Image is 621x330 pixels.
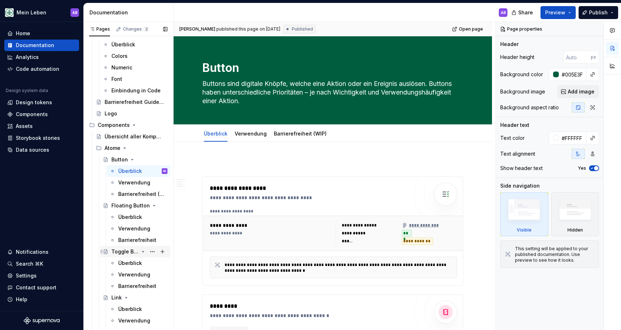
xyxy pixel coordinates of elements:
a: Home [4,28,79,39]
a: ÜberblickAB [107,165,170,177]
span: Published [292,26,313,32]
div: Background aspect ratio [500,104,559,111]
div: Einbindung in Code [111,87,161,94]
div: Überblick [118,168,142,175]
div: Logo [105,110,117,117]
div: Colors [111,52,128,60]
div: Verwendung [232,126,270,141]
span: Open page [459,26,483,32]
div: Button [111,156,128,163]
input: Auto [563,51,591,64]
a: Floating Button [100,200,170,211]
div: Header text [500,122,529,129]
div: Barrierefreiheit Guidelines [105,98,164,106]
input: Auto [559,68,586,81]
div: Storybook stories [16,134,60,142]
div: Verwendung [118,225,150,232]
div: Überblick [201,126,230,141]
a: Logo [93,108,170,119]
a: Verwendung [235,130,267,137]
div: Documentation [16,42,54,49]
span: Publish [589,9,608,16]
a: Components [4,109,79,120]
a: Verwendung [107,269,170,280]
div: Verwendung [118,317,150,324]
p: px [591,54,596,60]
div: Font [111,75,122,83]
div: Pages [89,26,110,32]
a: Barrierefreiheit [107,280,170,292]
div: Home [16,30,30,37]
div: Documentation [89,9,170,16]
a: Übersicht aller Komponenten [93,131,170,142]
a: Storybook stories [4,132,79,144]
div: Floating Button [111,202,150,209]
div: Übersicht aller Komponenten [105,133,164,140]
div: Components [16,111,48,118]
div: This setting will be applied to your published documentation. Use preview to see how it looks. [515,246,594,263]
div: Barrierefreiheit (WIP) [118,191,166,198]
div: Header height [500,54,534,61]
div: Barrierefreiheit [118,237,156,244]
button: Share [508,6,538,19]
a: Einbindung in Code [100,85,170,96]
a: Numeric [100,62,170,73]
label: Yes [578,165,586,171]
button: Add image [557,85,599,98]
a: Analytics [4,51,79,63]
a: Überblick [107,211,170,223]
button: Preview [540,6,576,19]
span: [PERSON_NAME] [179,26,215,32]
div: Code automation [16,65,59,73]
a: Verwendung [107,223,170,234]
div: Verwendung [118,271,150,278]
div: Data sources [16,146,49,153]
div: Header [500,41,519,48]
button: Publish [579,6,618,19]
div: AB [163,168,166,175]
a: Toggle Button [100,246,170,257]
button: Search ⌘K [4,258,79,270]
div: Assets [16,123,33,130]
div: Changes [123,26,149,32]
button: Mein LebenAB [1,5,82,20]
a: Barrierefreiheit (WIP) [107,188,170,200]
div: Show header text [500,165,543,172]
div: Visible [500,192,548,236]
a: Settings [4,270,79,281]
a: Font [100,73,170,85]
div: Überblick [111,41,135,48]
a: Assets [4,120,79,132]
a: Data sources [4,144,79,156]
a: Barrierefreiheit [107,234,170,246]
div: Background color [500,71,543,78]
button: Help [4,294,79,305]
a: Überblick [100,39,170,50]
div: Überblick [118,214,142,221]
div: Analytics [16,54,39,61]
div: Text alignment [500,150,535,157]
a: Barrierefreiheit (WIP) [274,130,327,137]
span: Add image [568,88,594,95]
div: Design tokens [16,99,52,106]
div: Toggle Button [111,248,139,255]
div: Design system data [6,88,48,93]
div: Settings [16,272,37,279]
div: Überblick [118,260,142,267]
img: df5db9ef-aba0-4771-bf51-9763b7497661.png [5,8,14,17]
div: Barrierefreiheit [118,283,156,290]
button: Notifications [4,246,79,258]
div: published this page on [DATE] [216,26,280,32]
button: Contact support [4,282,79,293]
div: Text color [500,134,525,142]
div: AB [72,10,78,15]
div: Atome [105,145,120,152]
a: Überblick [107,303,170,315]
span: 2 [143,26,149,32]
a: Überblick [107,257,170,269]
a: Documentation [4,40,79,51]
textarea: Button [201,59,462,77]
a: Button [100,154,170,165]
div: Side navigation [500,182,540,189]
div: AB [501,10,506,15]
